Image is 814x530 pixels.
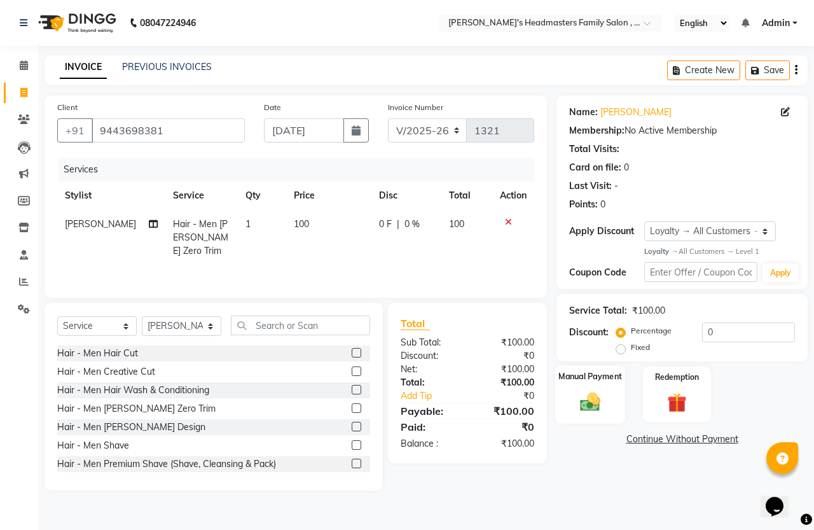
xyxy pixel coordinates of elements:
th: Service [165,181,238,210]
div: Hair - Men [PERSON_NAME] Design [57,421,205,434]
div: Name: [569,106,598,119]
div: Total: [391,376,467,389]
div: Service Total: [569,304,627,317]
div: Sub Total: [391,336,467,349]
img: _cash.svg [574,391,607,414]
div: Hair - Men Premium Shave (Shave, Cleansing & Pack) [57,457,276,471]
div: Hair - Men Shave [57,439,129,452]
div: Payable: [391,403,467,419]
div: Paid: [391,419,467,435]
div: Total Visits: [569,143,619,156]
div: Discount: [391,349,467,363]
div: Services [59,158,544,181]
iframe: chat widget [761,479,801,517]
input: Enter Offer / Coupon Code [644,262,757,282]
div: Coupon Code [569,266,644,279]
button: Apply [762,263,799,282]
div: Apply Discount [569,225,644,238]
th: Disc [371,181,441,210]
a: [PERSON_NAME] [600,106,672,119]
th: Action [492,181,534,210]
span: [PERSON_NAME] [65,218,136,230]
span: 0 % [404,218,420,231]
input: Search or Scan [231,316,370,335]
div: Last Visit: [569,179,612,193]
div: Card on file: [569,161,621,174]
div: ₹100.00 [467,403,544,419]
div: ₹0 [467,419,544,435]
span: | [397,218,399,231]
div: No Active Membership [569,124,795,137]
img: logo [32,5,120,41]
div: ₹0 [480,389,544,403]
span: 100 [449,218,464,230]
span: 0 F [379,218,392,231]
div: Discount: [569,326,609,339]
div: ₹100.00 [467,363,544,376]
div: 0 [600,198,605,211]
div: ₹100.00 [467,437,544,450]
img: _gift.svg [661,391,693,415]
div: Hair - Men [PERSON_NAME] Zero Trim [57,402,216,415]
div: ₹100.00 [467,376,544,389]
button: Create New [667,60,740,80]
button: +91 [57,118,93,143]
strong: Loyalty → [644,247,678,256]
span: Hair - Men [PERSON_NAME] Zero Trim [173,218,228,256]
div: Hair - Men Hair Wash & Conditioning [57,384,209,397]
span: 1 [245,218,251,230]
label: Redemption [655,372,699,383]
b: 08047224946 [140,5,196,41]
th: Qty [238,181,286,210]
a: INVOICE [60,56,107,79]
div: Balance : [391,437,467,450]
div: ₹100.00 [467,336,544,349]
div: Points: [569,198,598,211]
div: Net: [391,363,467,376]
label: Client [57,102,78,113]
label: Invoice Number [388,102,443,113]
span: Admin [762,17,790,30]
label: Percentage [631,325,672,337]
input: Search by Name/Mobile/Email/Code [92,118,245,143]
div: ₹0 [467,349,544,363]
label: Date [264,102,281,113]
div: 0 [624,161,629,174]
th: Total [441,181,493,210]
label: Manual Payment [558,371,622,383]
div: Hair - Men Hair Cut [57,347,138,360]
a: PREVIOUS INVOICES [122,61,212,73]
a: Continue Without Payment [559,433,805,446]
a: Add Tip [391,389,480,403]
div: Membership: [569,124,624,137]
div: Hair - Men Creative Cut [57,365,155,379]
div: - [614,179,618,193]
div: All Customers → Level 1 [644,246,795,257]
th: Price [286,181,371,210]
div: ₹100.00 [632,304,665,317]
span: 100 [294,218,309,230]
label: Fixed [631,342,650,353]
span: Total [401,317,430,330]
th: Stylist [57,181,165,210]
button: Save [745,60,790,80]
